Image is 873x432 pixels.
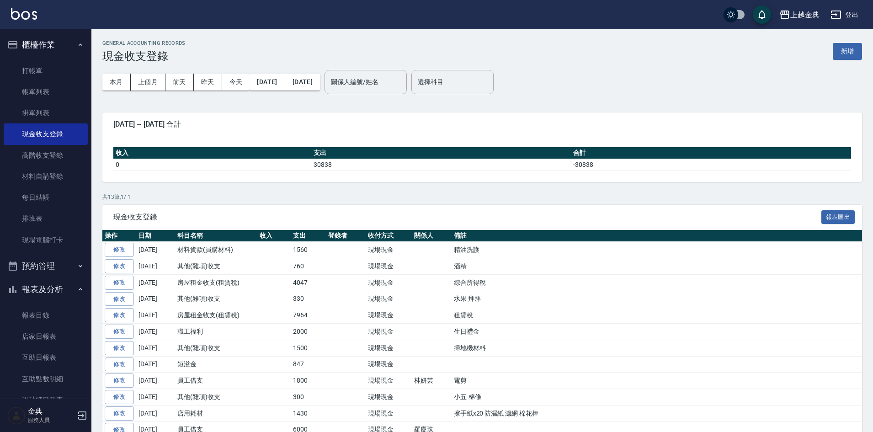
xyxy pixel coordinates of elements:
[412,373,452,389] td: 林妍芸
[291,389,326,405] td: 300
[311,147,571,159] th: 支出
[136,307,175,324] td: [DATE]
[291,242,326,258] td: 1560
[175,230,257,242] th: 科目名稱
[105,259,134,273] a: 修改
[4,166,88,187] a: 材料自購登錄
[222,74,250,91] button: 今天
[136,258,175,275] td: [DATE]
[4,123,88,144] a: 現金收支登錄
[452,405,862,421] td: 擦手紙x20 防濕紙 濾網 棉花棒
[175,258,257,275] td: 其他(雜項)收支
[136,356,175,373] td: [DATE]
[4,33,88,57] button: 櫃檯作業
[102,193,862,201] p: 共 13 筆, 1 / 1
[105,308,134,322] a: 修改
[821,212,855,221] a: 報表匯出
[366,373,412,389] td: 現場現金
[366,405,412,421] td: 現場現金
[136,340,175,356] td: [DATE]
[291,356,326,373] td: 847
[452,274,862,291] td: 綜合所得稅
[291,230,326,242] th: 支出
[452,324,862,340] td: 生日禮金
[105,276,134,290] a: 修改
[175,389,257,405] td: 其他(雜項)收支
[311,159,571,171] td: 30838
[452,373,862,389] td: 電剪
[821,210,855,224] button: 報表匯出
[175,356,257,373] td: 短溢金
[452,242,862,258] td: 精油洗護
[136,405,175,421] td: [DATE]
[366,258,412,275] td: 現場現金
[131,74,165,91] button: 上個月
[102,74,131,91] button: 本月
[291,324,326,340] td: 2000
[28,407,75,416] h5: 金典
[257,230,291,242] th: 收入
[291,405,326,421] td: 1430
[291,291,326,307] td: 330
[105,373,134,388] a: 修改
[833,43,862,60] button: 新增
[165,74,194,91] button: 前天
[452,291,862,307] td: 水果 拜拜
[113,213,821,222] span: 現金收支登錄
[175,274,257,291] td: 房屋租金收支(租賃稅)
[790,9,820,21] div: 上越金典
[412,230,452,242] th: 關係人
[4,389,88,411] a: 設計師日報表
[175,291,257,307] td: 其他(雜項)收支
[102,40,186,46] h2: GENERAL ACCOUNTING RECORDS
[175,340,257,356] td: 其他(雜項)收支
[366,230,412,242] th: 收付方式
[4,305,88,326] a: 報表目錄
[366,340,412,356] td: 現場現金
[366,274,412,291] td: 現場現金
[4,187,88,208] a: 每日結帳
[105,341,134,355] a: 修改
[4,347,88,368] a: 互助日報表
[136,389,175,405] td: [DATE]
[366,389,412,405] td: 現場現金
[833,47,862,55] a: 新增
[136,291,175,307] td: [DATE]
[4,326,88,347] a: 店家日報表
[4,368,88,389] a: 互助點數明細
[175,324,257,340] td: 職工福利
[7,406,26,425] img: Person
[136,274,175,291] td: [DATE]
[102,230,136,242] th: 操作
[366,242,412,258] td: 現場現金
[136,324,175,340] td: [DATE]
[827,6,862,23] button: 登出
[175,307,257,324] td: 房屋租金收支(租賃稅)
[4,102,88,123] a: 掛單列表
[291,340,326,356] td: 1500
[291,307,326,324] td: 7964
[105,243,134,257] a: 修改
[452,340,862,356] td: 掃地機材料
[113,147,311,159] th: 收入
[136,242,175,258] td: [DATE]
[4,81,88,102] a: 帳單列表
[4,277,88,301] button: 報表及分析
[571,159,851,171] td: -30838
[102,50,186,63] h3: 現金收支登錄
[194,74,222,91] button: 昨天
[105,406,134,421] a: 修改
[28,416,75,424] p: 服務人員
[4,254,88,278] button: 預約管理
[175,373,257,389] td: 員工借支
[452,230,862,242] th: 備註
[105,390,134,404] a: 修改
[4,60,88,81] a: 打帳單
[571,147,851,159] th: 合計
[11,8,37,20] img: Logo
[105,325,134,339] a: 修改
[4,229,88,251] a: 現場電腦打卡
[366,356,412,373] td: 現場現金
[452,389,862,405] td: 小五-棉條
[250,74,285,91] button: [DATE]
